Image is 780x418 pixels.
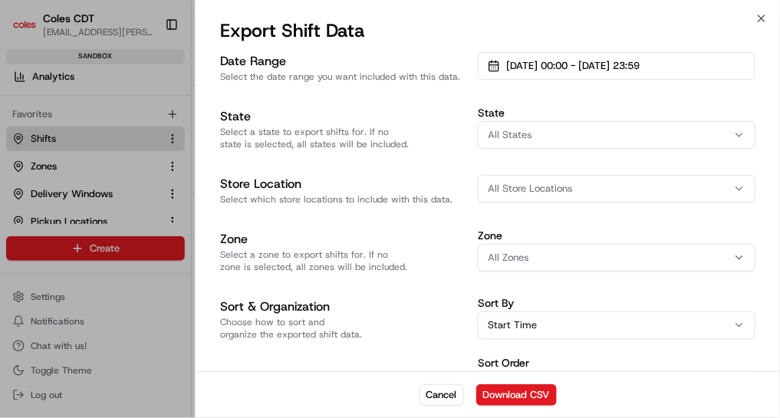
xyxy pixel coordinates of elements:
[52,146,252,161] div: Start new chat
[220,193,466,206] p: Select which store locations to include with this data.
[488,251,528,265] span: All Zones
[9,216,123,243] a: 📗Knowledge Base
[506,59,640,73] span: [DATE] 00:00 - [DATE] 23:59
[478,107,755,118] label: State
[488,128,532,142] span: All States
[15,146,43,173] img: 1736555255976-a54dd68f-1ca7-489b-9aae-adbdc363a1c4
[478,175,755,202] button: All Store Locations
[220,248,466,273] p: Select a zone to export shifts for. If no zone is selected, all zones will be included.
[31,222,117,237] span: Knowledge Base
[220,175,466,193] h3: Store Location
[478,244,755,272] button: All Zones
[220,126,466,150] p: Select a state to export shifts for. If no state is selected, all states will be included.
[15,61,279,85] p: Welcome 👋
[220,52,466,71] h3: Date Range
[220,316,466,341] p: Choose how to sort and organize the exported shift data.
[130,223,142,235] div: 💻
[261,150,279,169] button: Start new chat
[478,230,755,241] label: Zone
[15,15,46,45] img: Nash
[108,258,186,271] a: Powered byPylon
[220,107,466,126] h3: State
[52,161,194,173] div: We're available if you need us!
[145,222,246,237] span: API Documentation
[478,52,755,80] button: [DATE] 00:00 - [DATE] 23:59
[153,259,186,271] span: Pylon
[478,298,755,308] label: Sort By
[220,71,466,83] p: Select the date range you want included with this data.
[220,298,466,316] h3: Sort & Organization
[40,98,253,114] input: Clear
[488,182,572,196] span: All Store Locations
[123,216,252,243] a: 💻API Documentation
[476,384,557,406] button: Download CSV
[420,384,464,406] button: Cancel
[220,18,755,43] h2: Export Shift Data
[478,357,755,368] label: Sort Order
[220,230,466,248] h3: Zone
[15,223,28,235] div: 📗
